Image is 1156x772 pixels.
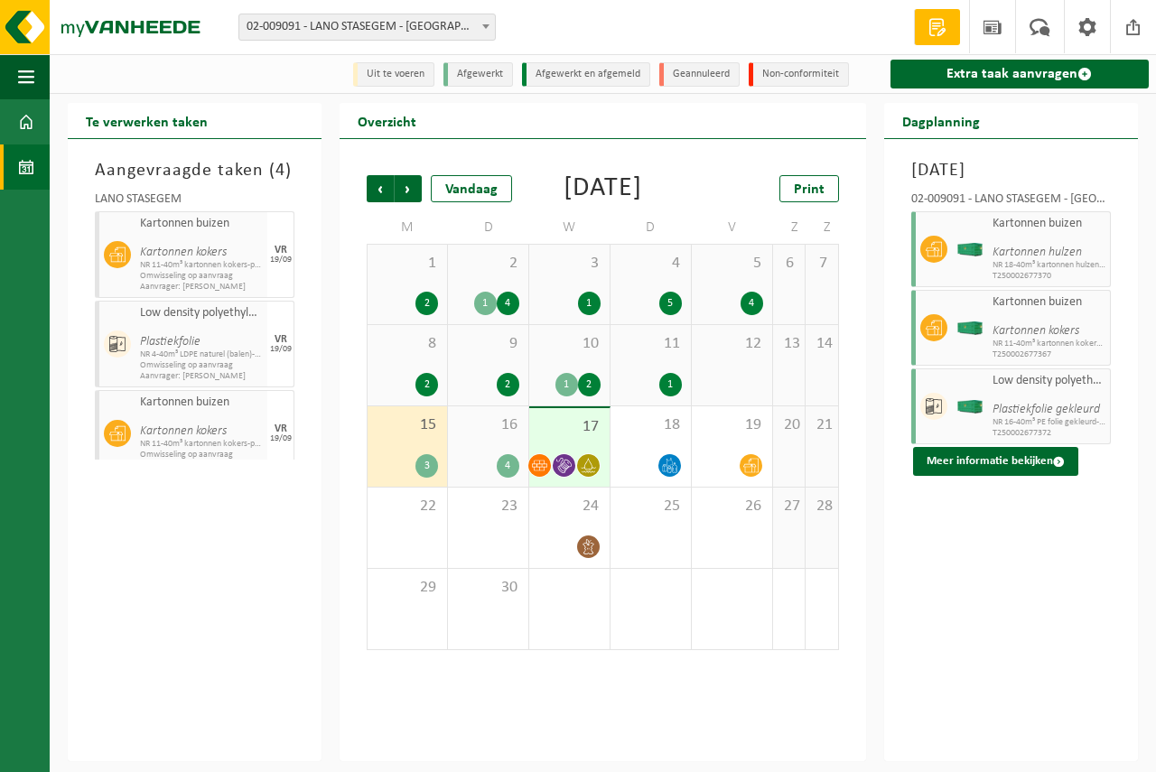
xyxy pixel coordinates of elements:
div: 19/09 [270,345,292,354]
span: NR 11-40m³ kartonnen kokers-poort 202 [140,439,263,450]
span: Vorige [367,175,394,202]
span: 23 [457,497,519,516]
div: [DATE] [564,175,642,202]
span: 3 [538,254,601,274]
span: Low density polyethyleen (LDPE) folie, los, naturel [140,306,263,321]
div: VR [275,334,287,345]
td: Z [773,211,806,244]
span: 15 [377,415,438,435]
span: Low density polyethyleen (LDPE) folie, los, naturel/gekleurd (80/20) [993,374,1105,388]
div: 02-009091 - LANO STASEGEM - [GEOGRAPHIC_DATA] [911,193,1111,211]
span: 4 [620,254,682,274]
span: 28 [815,497,829,516]
span: 6 [782,254,797,274]
i: Kartonnen hulzen [993,246,1082,259]
div: 2 [415,292,438,315]
button: Meer informatie bekijken [913,447,1078,476]
img: HK-XC-40-GN-00 [956,400,984,414]
span: Volgende [395,175,422,202]
span: 9 [457,334,519,354]
span: 2 [457,254,519,274]
a: Extra taak aanvragen [890,60,1149,88]
div: LANO STASEGEM [95,193,294,211]
span: 17 [538,417,601,437]
span: 13 [782,334,797,354]
div: 1 [659,373,682,396]
span: 29 [377,578,438,598]
span: 1 [377,254,438,274]
span: 19 [701,415,763,435]
td: D [611,211,692,244]
span: Aanvrager: [PERSON_NAME] [140,371,263,382]
li: Afgewerkt en afgemeld [522,62,650,87]
span: 27 [782,497,797,516]
img: HK-XC-40-GN-00 [956,243,984,256]
div: VR [275,423,287,434]
h2: Dagplanning [884,103,998,138]
span: 12 [701,334,763,354]
span: 16 [457,415,519,435]
div: 5 [659,292,682,315]
span: Kartonnen buizen [993,217,1105,231]
div: 2 [415,373,438,396]
i: Kartonnen kokers [993,324,1079,338]
span: Aanvrager: [PERSON_NAME] [140,282,263,293]
div: 19/09 [270,434,292,443]
div: 2 [578,373,601,396]
div: 1 [555,373,578,396]
span: Kartonnen buizen [140,217,263,231]
span: 10 [538,334,601,354]
div: 2 [497,373,519,396]
span: Kartonnen buizen [993,295,1105,310]
li: Afgewerkt [443,62,513,87]
span: T250002677372 [993,428,1105,439]
span: 7 [815,254,829,274]
span: Omwisseling op aanvraag [140,271,263,282]
span: 14 [815,334,829,354]
h3: [DATE] [911,157,1111,184]
h2: Te verwerken taken [68,103,226,138]
div: 1 [578,292,601,315]
td: D [448,211,529,244]
span: NR 16-40m³ PE folie gekleurd-poort 307 [993,417,1105,428]
i: Kartonnen kokers [140,424,227,438]
span: 26 [701,497,763,516]
div: 4 [497,292,519,315]
span: 18 [620,415,682,435]
i: Kartonnen kokers [140,246,227,259]
li: Geannuleerd [659,62,740,87]
span: Omwisseling op aanvraag [140,450,263,460]
span: 20 [782,415,797,435]
h2: Overzicht [340,103,434,138]
span: 22 [377,497,438,516]
span: Print [794,182,825,197]
div: 4 [741,292,763,315]
span: Kartonnen buizen [140,395,263,410]
span: NR 4-40m³ LDPE naturel (balen)-poort 400 A [140,349,263,360]
td: Z [806,211,839,244]
span: 8 [377,334,438,354]
span: 02-009091 - LANO STASEGEM - HARELBEKE [239,14,495,40]
span: 25 [620,497,682,516]
span: 30 [457,578,519,598]
div: 4 [497,454,519,478]
td: W [529,211,611,244]
span: 4 [275,162,285,180]
li: Uit te voeren [353,62,434,87]
div: VR [275,245,287,256]
span: 24 [538,497,601,516]
span: 5 [701,254,763,274]
span: T250002677370 [993,271,1105,282]
div: 3 [415,454,438,478]
span: Omwisseling op aanvraag [140,360,263,371]
span: 21 [815,415,829,435]
span: NR 18-40m³ kartonnen hulzen-poort 504 [993,260,1105,271]
td: V [692,211,773,244]
h3: Aangevraagde taken ( ) [95,157,294,184]
img: HK-XC-40-GN-00 [956,321,984,335]
span: 02-009091 - LANO STASEGEM - HARELBEKE [238,14,496,41]
td: M [367,211,448,244]
li: Non-conformiteit [749,62,849,87]
span: NR 11-40m³ kartonnen kokers-poort 202 [140,260,263,271]
span: T250002677367 [993,349,1105,360]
